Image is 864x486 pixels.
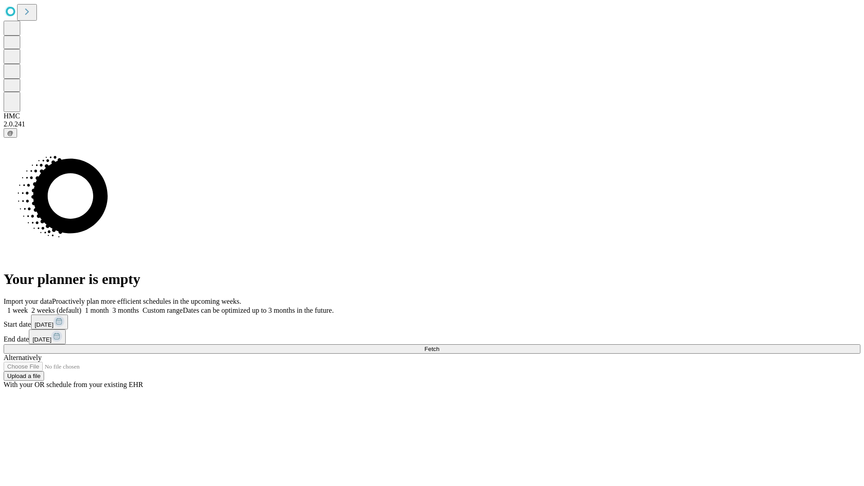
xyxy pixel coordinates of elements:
[424,346,439,352] span: Fetch
[29,329,66,344] button: [DATE]
[4,271,860,288] h1: Your planner is empty
[4,315,860,329] div: Start date
[143,306,183,314] span: Custom range
[7,130,13,136] span: @
[35,321,54,328] span: [DATE]
[4,297,52,305] span: Import your data
[4,112,860,120] div: HMC
[7,306,28,314] span: 1 week
[4,128,17,138] button: @
[112,306,139,314] span: 3 months
[4,329,860,344] div: End date
[85,306,109,314] span: 1 month
[4,381,143,388] span: With your OR schedule from your existing EHR
[31,315,68,329] button: [DATE]
[4,354,41,361] span: Alternatively
[4,344,860,354] button: Fetch
[31,306,81,314] span: 2 weeks (default)
[4,371,44,381] button: Upload a file
[4,120,860,128] div: 2.0.241
[183,306,333,314] span: Dates can be optimized up to 3 months in the future.
[52,297,241,305] span: Proactively plan more efficient schedules in the upcoming weeks.
[32,336,51,343] span: [DATE]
